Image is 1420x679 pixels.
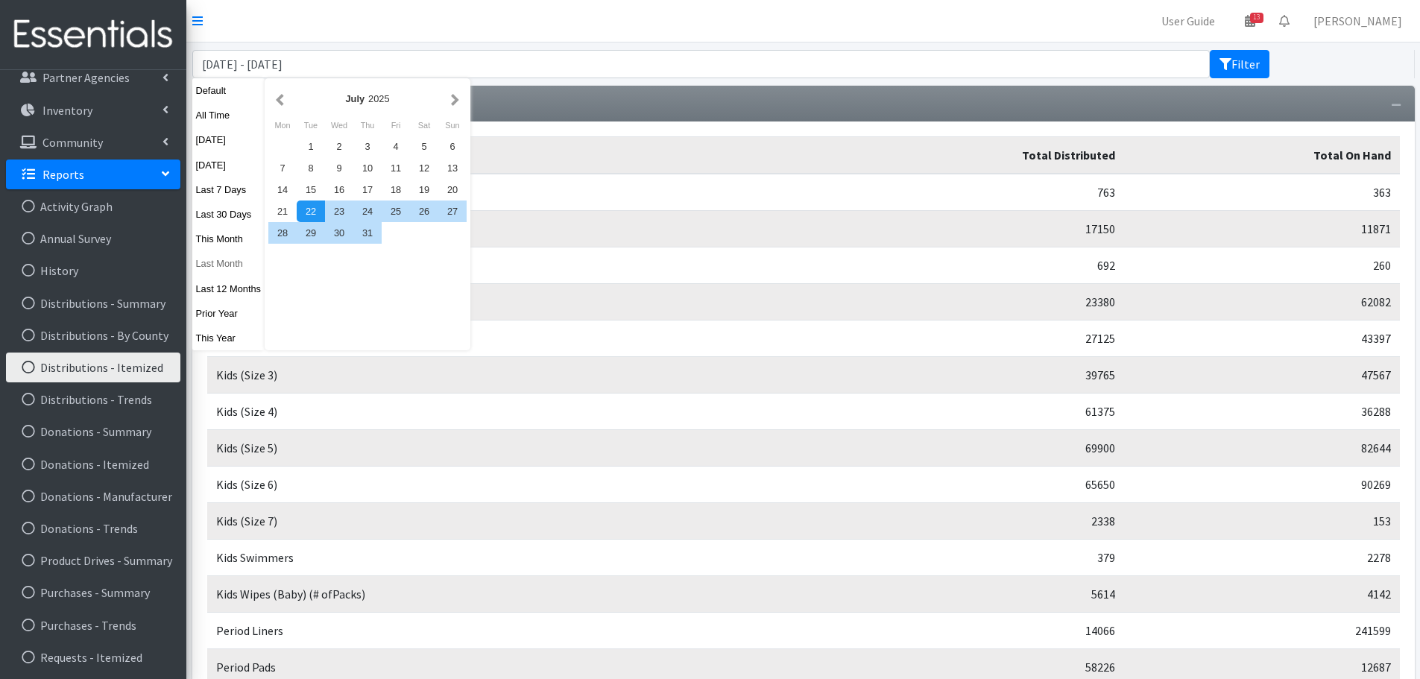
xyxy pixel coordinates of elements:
button: Last Month [192,253,265,274]
a: Donations - Manufacturer [6,481,180,511]
td: 4142 [1124,576,1399,613]
td: 47567 [1124,357,1399,394]
div: Friday [382,116,410,135]
div: Thursday [353,116,382,135]
div: 20 [438,179,467,200]
a: Requests - Itemized [6,642,180,672]
button: Prior Year [192,303,265,324]
a: Product Drives - Summary [6,546,180,575]
div: 18 [382,179,410,200]
th: Item [207,137,804,174]
div: 5 [410,136,438,157]
td: 260 [1124,247,1399,284]
div: 3 [353,136,382,157]
td: 14066 [804,613,1125,649]
td: 5614 [804,576,1125,613]
button: This Year [192,327,265,349]
a: Distributions - By County [6,320,180,350]
a: Distributions - Summary [6,288,180,318]
td: 11871 [1124,211,1399,247]
button: Default [192,80,265,101]
div: Wednesday [325,116,353,135]
a: Partner Agencies [6,63,180,92]
td: 2278 [1124,540,1399,576]
div: Sunday [438,116,467,135]
td: 27125 [804,320,1125,357]
a: User Guide [1149,6,1227,36]
td: 69900 [804,430,1125,467]
a: History [6,256,180,285]
div: 4 [382,136,410,157]
div: 8 [297,157,325,179]
a: Donations - Summary [6,417,180,446]
p: Inventory [42,103,92,118]
a: 13 [1233,6,1267,36]
button: Last 12 Months [192,278,265,300]
td: 379 [804,540,1125,576]
div: 11 [382,157,410,179]
p: Community [42,135,103,150]
td: 82644 [1124,430,1399,467]
div: 17 [353,179,382,200]
div: 2 [325,136,353,157]
p: Reports [42,167,84,182]
td: Kids (Size 1) [207,284,804,320]
a: Reports [6,160,180,189]
div: 13 [438,157,467,179]
span: 2025 [368,93,389,104]
div: 22 [297,200,325,222]
div: 15 [297,179,325,200]
div: 29 [297,222,325,244]
th: Total On Hand [1124,137,1399,174]
a: Purchases - Summary [6,578,180,607]
div: 9 [325,157,353,179]
td: 39765 [804,357,1125,394]
div: 23 [325,200,353,222]
button: Last 30 Days [192,203,265,225]
td: Kids (Newborn) [207,211,804,247]
strong: July [345,93,365,104]
div: 6 [438,136,467,157]
div: 25 [382,200,410,222]
td: 763 [804,174,1125,211]
td: Kids (Size 5) [207,430,804,467]
div: 19 [410,179,438,200]
td: Kids (Preemie) [207,247,804,284]
td: 241599 [1124,613,1399,649]
div: 7 [268,157,297,179]
div: 12 [410,157,438,179]
a: Purchases - Trends [6,610,180,640]
div: 26 [410,200,438,222]
td: Kids (Size 4) [207,394,804,430]
div: 24 [353,200,382,222]
a: Distributions - Itemized [6,353,180,382]
a: Activity Graph [6,192,180,221]
td: 36288 [1124,394,1399,430]
td: Kids (Size 7) [207,503,804,540]
button: This Month [192,228,265,250]
td: 61375 [804,394,1125,430]
td: Kids Wipes (Baby) (# ofPacks) [207,576,804,613]
div: 27 [438,200,467,222]
a: Distributions - Trends [6,385,180,414]
button: [DATE] [192,154,265,176]
div: 28 [268,222,297,244]
td: 2338 [804,503,1125,540]
div: 30 [325,222,353,244]
a: Community [6,127,180,157]
td: 363 [1124,174,1399,211]
a: Annual Survey [6,224,180,253]
th: Total Distributed [804,137,1125,174]
td: Kids Swimmers [207,540,804,576]
div: 16 [325,179,353,200]
button: Filter [1210,50,1269,78]
a: Inventory [6,95,180,125]
div: Tuesday [297,116,325,135]
button: Last 7 Days [192,179,265,200]
td: Baby Formula [207,174,804,211]
a: [PERSON_NAME] [1301,6,1414,36]
button: [DATE] [192,129,265,151]
div: 21 [268,200,297,222]
td: Kids (Size 2) [207,320,804,357]
a: Donations - Trends [6,514,180,543]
